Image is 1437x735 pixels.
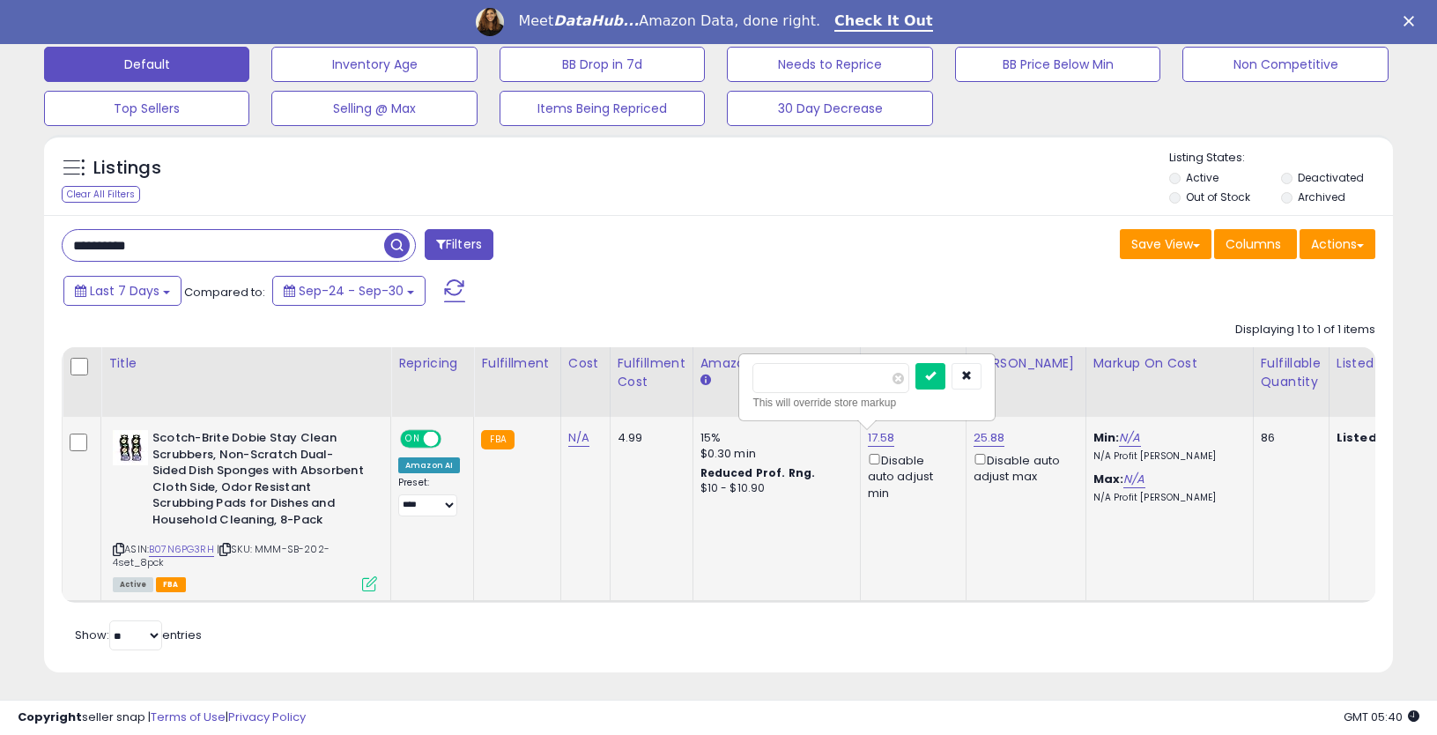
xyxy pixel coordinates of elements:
[113,430,148,465] img: 51tkhhDuavL._SL40_.jpg
[974,450,1072,485] div: Disable auto adjust max
[398,477,460,516] div: Preset:
[93,156,161,181] h5: Listings
[568,354,603,373] div: Cost
[62,186,140,203] div: Clear All Filters
[727,47,932,82] button: Needs to Reprice
[868,429,895,447] a: 17.58
[108,354,383,373] div: Title
[398,354,466,373] div: Repricing
[63,276,181,306] button: Last 7 Days
[1235,322,1375,338] div: Displaying 1 to 1 of 1 items
[113,577,153,592] span: All listings currently available for purchase on Amazon
[700,446,847,462] div: $0.30 min
[974,354,1078,373] div: [PERSON_NAME]
[1119,429,1140,447] a: N/A
[1404,16,1421,26] div: Close
[618,430,679,446] div: 4.99
[1298,189,1345,204] label: Archived
[618,354,685,391] div: Fulfillment Cost
[44,47,249,82] button: Default
[1298,170,1364,185] label: Deactivated
[271,91,477,126] button: Selling @ Max
[1261,430,1315,446] div: 86
[1226,235,1281,253] span: Columns
[481,354,552,373] div: Fulfillment
[90,282,159,300] span: Last 7 Days
[700,354,853,373] div: Amazon Fees
[1186,189,1250,204] label: Out of Stock
[568,429,589,447] a: N/A
[974,429,1005,447] a: 25.88
[299,282,404,300] span: Sep-24 - Sep-30
[1085,347,1253,417] th: The percentage added to the cost of goods (COGS) that forms the calculator for Min & Max prices.
[113,542,330,568] span: | SKU: MMM-SB-202-4set_8pck
[398,457,460,473] div: Amazon AI
[1093,354,1246,373] div: Markup on Cost
[1093,492,1240,504] p: N/A Profit [PERSON_NAME]
[1093,471,1124,487] b: Max:
[1093,450,1240,463] p: N/A Profit [PERSON_NAME]
[1169,150,1393,167] p: Listing States:
[1300,229,1375,259] button: Actions
[1214,229,1297,259] button: Columns
[1182,47,1388,82] button: Non Competitive
[184,284,265,301] span: Compared to:
[700,481,847,496] div: $10 - $10.90
[272,276,426,306] button: Sep-24 - Sep-30
[1120,229,1211,259] button: Save View
[1123,471,1144,488] a: N/A
[152,430,367,532] b: Scotch-Brite Dobie Stay Clean Scrubbers, Non-Scratch Dual-Sided Dish Sponges with Absorbent Cloth...
[1186,170,1218,185] label: Active
[868,450,952,501] div: Disable auto adjust min
[553,12,639,29] i: DataHub...
[271,47,477,82] button: Inventory Age
[481,430,514,449] small: FBA
[75,627,202,643] span: Show: entries
[44,91,249,126] button: Top Sellers
[439,432,467,447] span: OFF
[113,430,377,590] div: ASIN:
[500,91,705,126] button: Items Being Repriced
[700,373,711,389] small: Amazon Fees.
[476,8,504,36] img: Profile image for Georgie
[402,432,424,447] span: ON
[228,709,306,725] a: Privacy Policy
[1337,429,1417,446] b: Listed Price:
[425,229,493,260] button: Filters
[955,47,1160,82] button: BB Price Below Min
[518,12,820,30] div: Meet Amazon Data, done right.
[1261,354,1322,391] div: Fulfillable Quantity
[18,709,306,726] div: seller snap | |
[156,577,186,592] span: FBA
[834,12,933,32] a: Check It Out
[700,430,847,446] div: 15%
[1344,709,1419,725] span: 2025-10-11 05:40 GMT
[727,91,932,126] button: 30 Day Decrease
[151,709,226,725] a: Terms of Use
[18,709,82,725] strong: Copyright
[500,47,705,82] button: BB Drop in 7d
[1093,429,1120,446] b: Min:
[149,542,214,557] a: B07N6PG3RH
[752,394,981,412] div: This will override store markup
[700,465,816,480] b: Reduced Prof. Rng.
